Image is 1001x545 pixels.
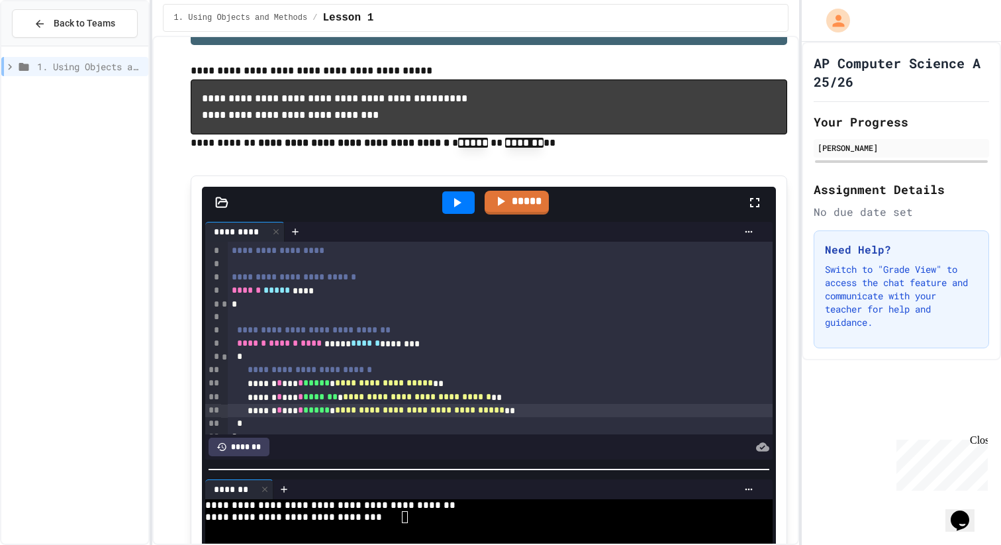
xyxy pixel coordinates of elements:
[812,5,853,36] div: My Account
[174,13,308,23] span: 1. Using Objects and Methods
[825,263,978,329] p: Switch to "Grade View" to access the chat feature and communicate with your teacher for help and ...
[814,204,989,220] div: No due date set
[818,142,985,154] div: [PERSON_NAME]
[12,9,138,38] button: Back to Teams
[891,434,988,491] iframe: chat widget
[322,10,373,26] span: Lesson 1
[5,5,91,84] div: Chat with us now!Close
[814,113,989,131] h2: Your Progress
[945,492,988,532] iframe: chat widget
[37,60,143,74] span: 1. Using Objects and Methods
[54,17,115,30] span: Back to Teams
[312,13,317,23] span: /
[814,180,989,199] h2: Assignment Details
[825,242,978,258] h3: Need Help?
[814,54,989,91] h1: AP Computer Science A 25/26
